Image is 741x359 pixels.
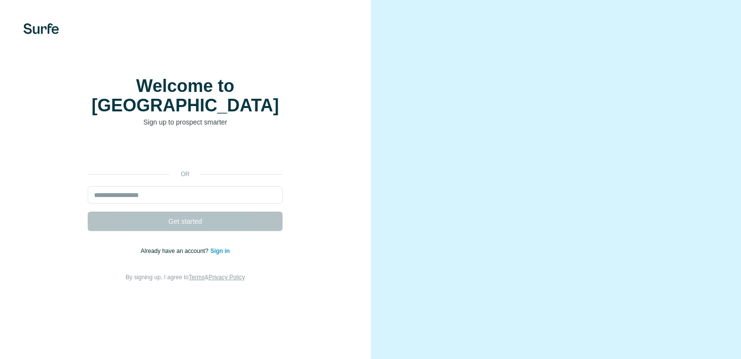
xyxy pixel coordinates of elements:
[210,248,230,254] a: Sign in
[83,142,287,163] iframe: Sign in with Google Button
[126,274,245,281] span: By signing up, I agree to &
[23,23,59,34] img: Surfe's logo
[209,274,245,281] a: Privacy Policy
[170,170,201,179] p: or
[141,248,210,254] span: Already have an account?
[88,117,283,127] p: Sign up to prospect smarter
[189,274,205,281] a: Terms
[88,76,283,115] h1: Welcome to [GEOGRAPHIC_DATA]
